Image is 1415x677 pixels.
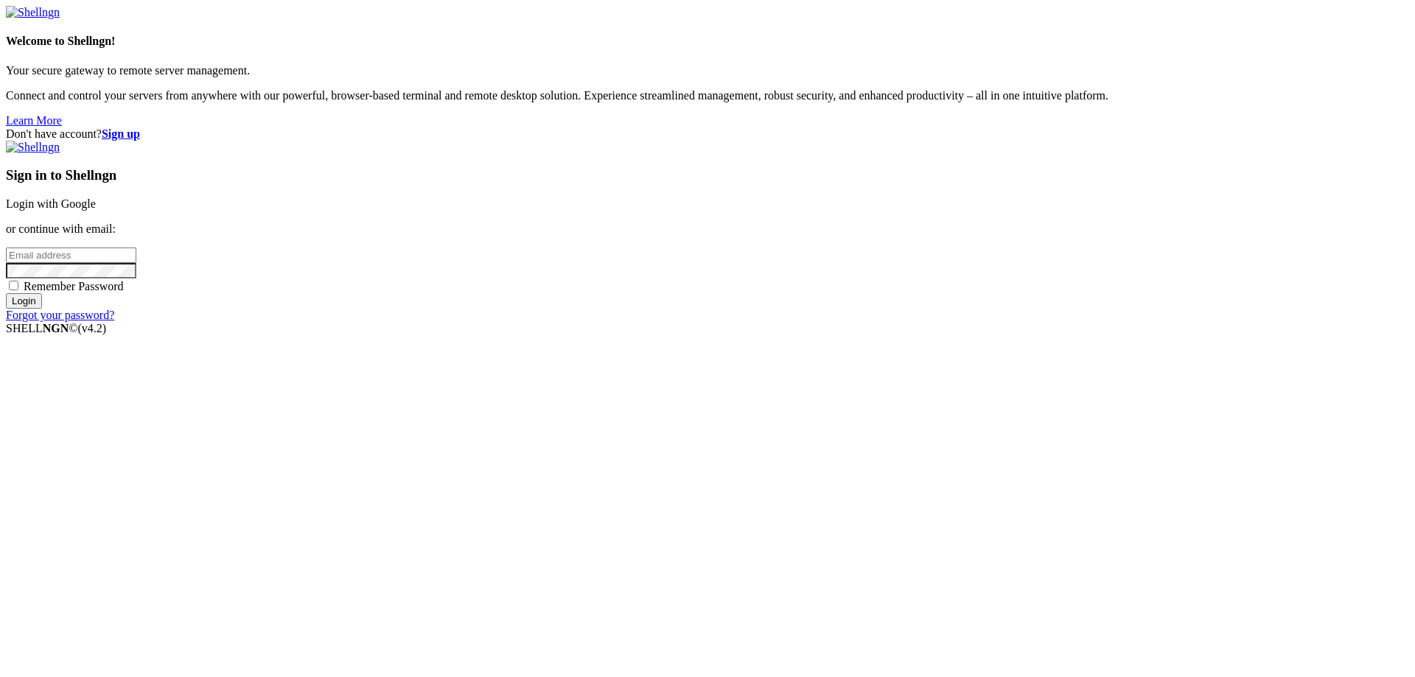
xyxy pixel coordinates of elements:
a: Forgot your password? [6,309,114,321]
a: Learn More [6,114,62,127]
h4: Welcome to Shellngn! [6,35,1409,48]
p: Connect and control your servers from anywhere with our powerful, browser-based terminal and remo... [6,89,1409,102]
p: or continue with email: [6,222,1409,236]
input: Email address [6,248,136,263]
b: NGN [43,322,69,334]
a: Login with Google [6,197,96,210]
span: 4.2.0 [78,322,107,334]
img: Shellngn [6,6,60,19]
div: Don't have account? [6,127,1409,141]
span: SHELL © [6,322,106,334]
input: Login [6,293,42,309]
a: Sign up [102,127,140,140]
h3: Sign in to Shellngn [6,167,1409,183]
img: Shellngn [6,141,60,154]
p: Your secure gateway to remote server management. [6,64,1409,77]
span: Remember Password [24,280,124,292]
input: Remember Password [9,281,18,290]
